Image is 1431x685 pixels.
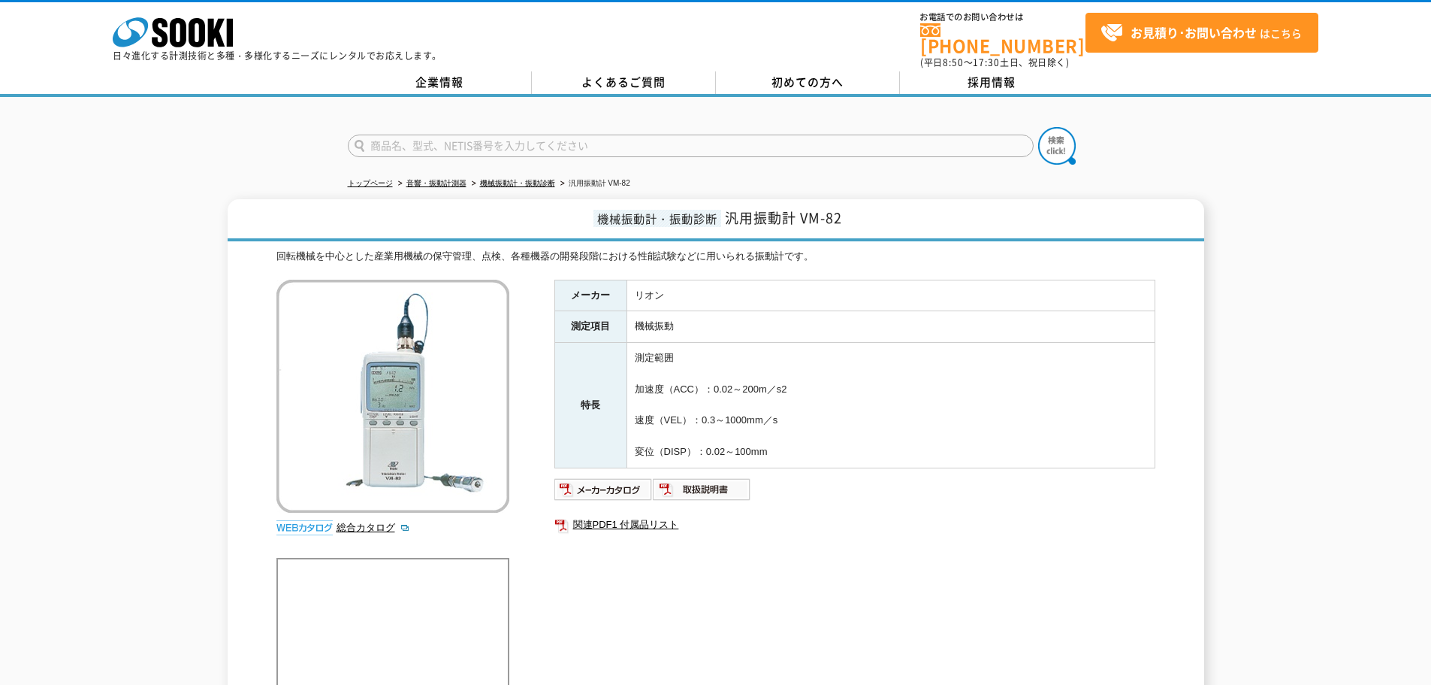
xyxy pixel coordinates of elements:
th: メーカー [554,280,626,311]
li: 汎用振動計 VM-82 [557,176,630,192]
img: webカタログ [276,520,333,535]
span: はこちら [1100,22,1302,44]
a: 関連PDF1 付属品リスト [554,515,1155,535]
td: 機械振動 [626,311,1155,343]
a: 初めての方へ [716,71,900,94]
img: 汎用振動計 VM-82 [276,280,509,513]
span: 機械振動計・振動診断 [593,210,721,227]
a: 企業情報 [348,71,532,94]
a: 採用情報 [900,71,1084,94]
a: 音響・振動計測器 [406,179,466,187]
a: よくあるご質問 [532,71,716,94]
div: 回転機械を中心とした産業用機械の保守管理、点検、各種機器の開発段階における性能試験などに用いられる振動計です。 [276,249,1155,265]
p: 日々進化する計測技術と多種・多様化するニーズにレンタルでお応えします。 [113,51,442,60]
a: 取扱説明書 [653,487,751,499]
th: 特長 [554,343,626,468]
a: 機械振動計・振動診断 [480,179,555,187]
img: メーカーカタログ [554,477,653,502]
span: 初めての方へ [771,74,844,90]
span: (平日 ～ 土日、祝日除く) [920,56,1069,69]
input: 商品名、型式、NETIS番号を入力してください [348,135,1034,157]
a: メーカーカタログ [554,487,653,499]
strong: お見積り･お問い合わせ [1131,23,1257,41]
span: 17:30 [973,56,1000,69]
span: 汎用振動計 VM-82 [725,208,842,228]
th: 測定項目 [554,311,626,343]
span: 8:50 [943,56,964,69]
td: リオン [626,280,1155,311]
img: btn_search.png [1038,127,1076,165]
a: お見積り･お問い合わせはこちら [1085,13,1318,53]
a: トップページ [348,179,393,187]
span: お電話でのお問い合わせは [920,13,1085,22]
a: 総合カタログ [337,522,410,533]
td: 測定範囲 加速度（ACC）：0.02～200m／s2 速度（VEL）：0.3～1000mm／s 変位（DISP）：0.02～100mm [626,343,1155,468]
img: 取扱説明書 [653,477,751,502]
a: [PHONE_NUMBER] [920,23,1085,54]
